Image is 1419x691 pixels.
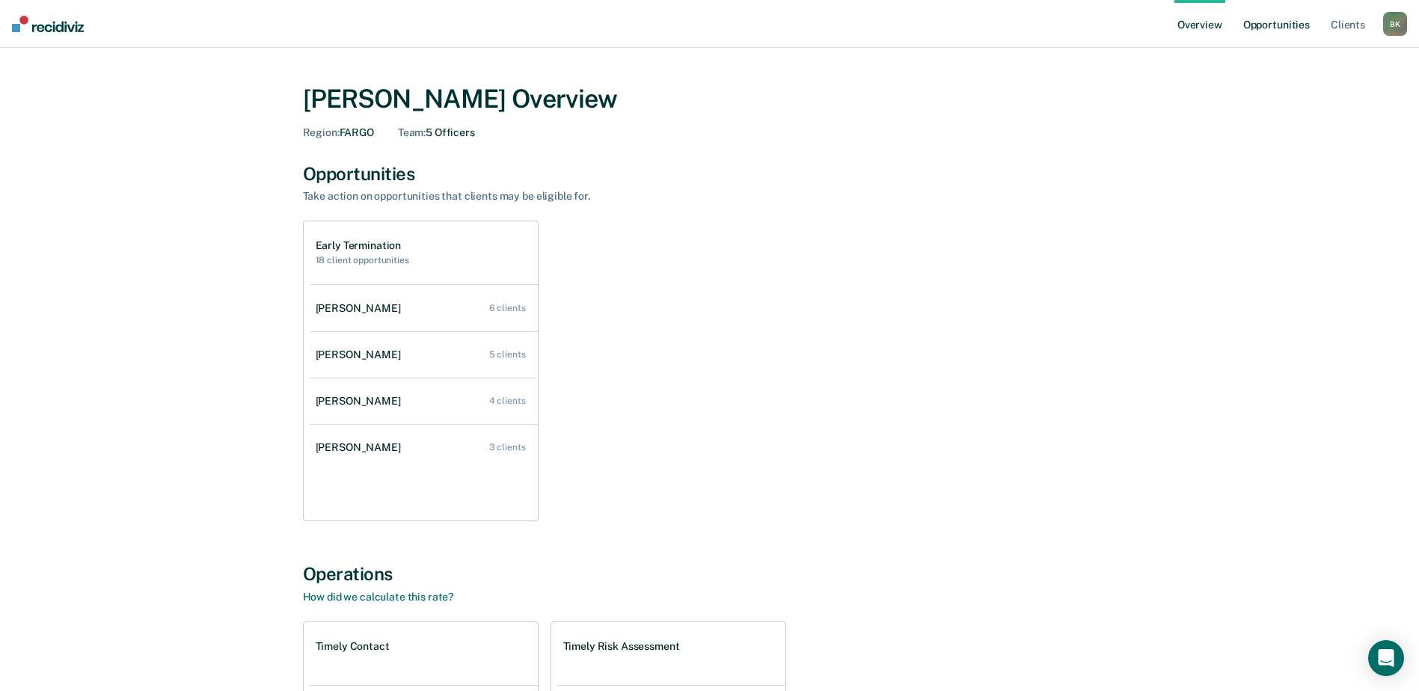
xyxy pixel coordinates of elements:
[12,16,84,32] img: Recidiviz
[303,84,1117,114] div: [PERSON_NAME] Overview
[310,426,538,469] a: [PERSON_NAME] 3 clients
[316,395,407,408] div: [PERSON_NAME]
[303,591,454,603] a: How did we calculate this rate?
[303,163,1117,185] div: Opportunities
[316,640,390,653] h1: Timely Contact
[489,303,526,313] div: 6 clients
[1383,12,1407,36] button: BK
[489,396,526,406] div: 4 clients
[316,255,409,265] h2: 18 client opportunities
[316,348,407,361] div: [PERSON_NAME]
[310,334,538,376] a: [PERSON_NAME] 5 clients
[303,563,1117,585] div: Operations
[489,442,526,452] div: 3 clients
[303,126,340,138] span: Region :
[316,302,407,315] div: [PERSON_NAME]
[398,126,475,139] div: 5 Officers
[316,239,409,252] h1: Early Termination
[303,126,374,139] div: FARGO
[489,349,526,360] div: 5 clients
[398,126,426,138] span: Team :
[310,380,538,423] a: [PERSON_NAME] 4 clients
[563,640,680,653] h1: Timely Risk Assessment
[310,287,538,330] a: [PERSON_NAME] 6 clients
[303,190,827,203] div: Take action on opportunities that clients may be eligible for.
[316,441,407,454] div: [PERSON_NAME]
[1383,12,1407,36] div: B K
[1368,640,1404,676] div: Open Intercom Messenger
